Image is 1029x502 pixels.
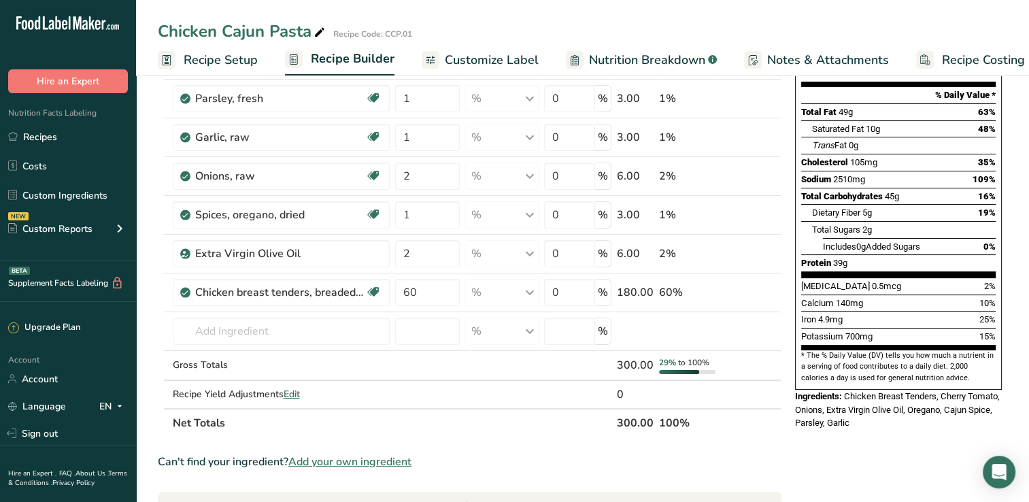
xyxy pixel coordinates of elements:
[801,331,843,341] span: Potassium
[99,398,128,414] div: EN
[983,241,996,252] span: 0%
[856,241,866,252] span: 0g
[812,140,834,150] i: Trans
[801,157,848,167] span: Cholesterol
[823,241,920,252] span: Includes Added Sugars
[158,45,258,76] a: Recipe Setup
[850,157,877,167] span: 105mg
[862,224,872,235] span: 2g
[8,69,128,93] button: Hire an Expert
[984,281,996,291] span: 2%
[659,90,717,107] div: 1%
[833,174,865,184] span: 2510mg
[801,281,870,291] span: [MEDICAL_DATA]
[978,207,996,218] span: 19%
[978,107,996,117] span: 63%
[979,298,996,308] span: 10%
[8,395,66,418] a: Language
[983,456,1015,488] div: Open Intercom Messenger
[333,28,412,40] div: Recipe Code: CCP.01
[659,284,717,301] div: 60%
[614,408,656,437] th: 300.00
[812,124,864,134] span: Saturated Fat
[8,212,29,220] div: NEW
[979,314,996,324] span: 25%
[8,469,56,478] a: Hire an Expert .
[801,191,883,201] span: Total Carbohydrates
[75,469,108,478] a: About Us .
[678,357,709,368] span: to 100%
[422,45,539,76] a: Customize Label
[795,391,842,401] span: Ingredients:
[801,258,831,268] span: Protein
[978,157,996,167] span: 35%
[173,358,390,372] div: Gross Totals
[59,469,75,478] a: FAQ .
[801,174,831,184] span: Sodium
[659,357,676,368] span: 29%
[195,168,365,184] div: Onions, raw
[9,267,30,275] div: BETA
[801,314,816,324] span: Iron
[617,207,654,223] div: 3.00
[285,44,394,76] a: Recipe Builder
[979,331,996,341] span: 15%
[617,357,654,373] div: 300.00
[818,314,843,324] span: 4.9mg
[801,298,834,308] span: Calcium
[833,258,847,268] span: 39g
[195,284,365,301] div: Chicken breast tenders, breaded, uncooked
[617,129,654,146] div: 3.00
[195,207,365,223] div: Spices, oregano, dried
[659,207,717,223] div: 1%
[872,281,901,291] span: 0.5mcg
[158,19,328,44] div: Chicken Cajun Pasta
[184,51,258,69] span: Recipe Setup
[173,387,390,401] div: Recipe Yield Adjustments
[656,408,720,437] th: 100%
[311,50,394,68] span: Recipe Builder
[8,321,80,335] div: Upgrade Plan
[589,51,705,69] span: Nutrition Breakdown
[566,45,717,76] a: Nutrition Breakdown
[801,58,918,78] div: Calories
[942,51,1025,69] span: Recipe Costing
[812,140,847,150] span: Fat
[812,207,860,218] span: Dietary Fiber
[801,107,837,117] span: Total Fat
[195,129,365,146] div: Garlic, raw
[617,246,654,262] div: 6.00
[8,469,127,488] a: Terms & Conditions .
[862,207,872,218] span: 5g
[195,246,365,262] div: Extra Virgin Olive Oil
[801,350,996,384] section: * The % Daily Value (DV) tells you how much a nutrient in a serving of food contributes to a dail...
[744,45,889,76] a: Notes & Attachments
[288,454,411,470] span: Add your own ingredient
[170,408,614,437] th: Net Totals
[617,284,654,301] div: 180.00
[52,478,95,488] a: Privacy Policy
[801,87,996,103] section: % Daily Value *
[836,298,863,308] span: 140mg
[839,107,853,117] span: 49g
[885,191,899,201] span: 45g
[845,331,873,341] span: 700mg
[158,454,781,470] div: Can't find your ingredient?
[978,191,996,201] span: 16%
[849,140,858,150] span: 0g
[866,124,880,134] span: 10g
[973,174,996,184] span: 109%
[659,168,717,184] div: 2%
[812,224,860,235] span: Total Sugars
[8,222,92,236] div: Custom Reports
[659,129,717,146] div: 1%
[795,391,1000,428] span: Chicken Breast Tenders, Cherry Tomato, Onions, Extra Virgin Olive Oil, Oregano, Cajun Spice, Pars...
[173,318,390,345] input: Add Ingredient
[617,90,654,107] div: 3.00
[284,388,300,401] span: Edit
[916,45,1025,76] a: Recipe Costing
[617,386,654,403] div: 0
[659,246,717,262] div: 2%
[195,90,365,107] div: Parsley, fresh
[445,51,539,69] span: Customize Label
